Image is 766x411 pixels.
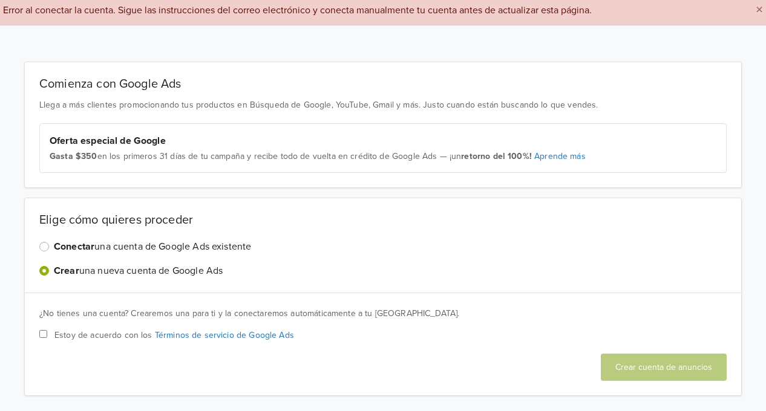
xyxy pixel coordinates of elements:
strong: Crear [54,265,79,277]
span: Estoy de acuerdo con los [54,329,294,341]
strong: Gasta [50,151,73,161]
span: Error al conectar la cuenta. Sigue las instrucciones del correo electrónico y conecta manualmente... [3,4,592,16]
input: Estoy de acuerdo con los Términos de servicio de Google Ads [39,330,47,338]
div: ¿No tienes una cuenta? Crearemos una para ti y la conectaremos automáticamente a tu [GEOGRAPHIC_D... [39,308,727,320]
strong: Conectar [54,241,94,253]
a: Términos de servicio de Google Ads [155,330,294,340]
label: una nueva cuenta de Google Ads [54,264,223,278]
span: × [756,1,763,19]
strong: Oferta especial de Google [50,135,166,147]
div: en los primeros 31 días de tu campaña y recibe todo de vuelta en crédito de Google Ads — ¡un [50,150,716,163]
h2: Comienza con Google Ads [39,77,727,91]
label: una cuenta de Google Ads existente [54,239,251,254]
strong: retorno del 100%! [461,151,532,161]
strong: $350 [76,151,97,161]
h2: Elige cómo quieres proceder [39,213,727,227]
a: Aprende más [534,151,586,161]
p: Llega a más clientes promocionando tus productos en Búsqueda de Google, YouTube, Gmail y más. Jus... [39,99,727,111]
